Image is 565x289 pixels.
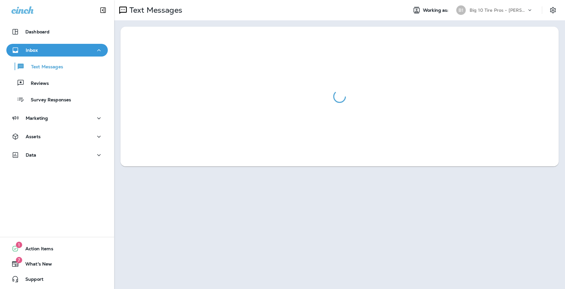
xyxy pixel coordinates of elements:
[26,48,38,53] p: Inbox
[6,76,108,90] button: Reviews
[6,44,108,57] button: Inbox
[16,257,22,263] span: 7
[470,8,527,13] p: Big 10 Tire Pros - [PERSON_NAME]
[16,242,22,248] span: 1
[6,149,108,161] button: Data
[456,5,466,15] div: B1
[24,97,71,103] p: Survey Responses
[6,25,108,38] button: Dashboard
[6,93,108,106] button: Survey Responses
[19,277,43,284] span: Support
[26,134,41,139] p: Assets
[6,112,108,124] button: Marketing
[26,116,48,121] p: Marketing
[6,130,108,143] button: Assets
[19,246,53,254] span: Action Items
[94,4,112,17] button: Collapse Sidebar
[25,29,49,34] p: Dashboard
[6,242,108,255] button: 1Action Items
[6,273,108,286] button: Support
[25,64,63,70] p: Text Messages
[6,60,108,73] button: Text Messages
[26,152,36,158] p: Data
[19,261,52,269] span: What's New
[423,8,450,13] span: Working as:
[127,5,182,15] p: Text Messages
[547,4,559,16] button: Settings
[6,258,108,270] button: 7What's New
[24,81,49,87] p: Reviews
